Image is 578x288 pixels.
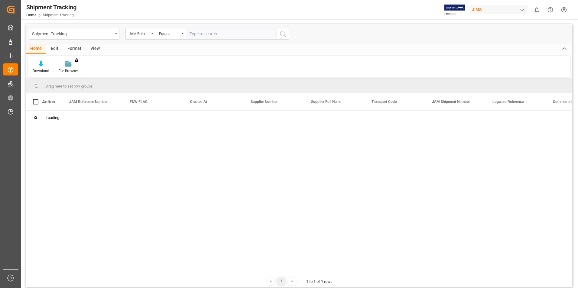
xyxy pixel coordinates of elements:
div: JIMS [469,5,528,14]
span: Loading [46,115,59,120]
button: show 0 new notifications [530,3,544,17]
span: JAM Reference Number [69,100,108,104]
div: Format [63,44,86,54]
span: Supplier Number [251,100,278,104]
span: Transport Code [372,100,397,104]
span: F&W FLAG [130,100,148,104]
div: JAM Reference Number [129,30,149,37]
div: Equals [159,30,180,37]
div: 1 [278,277,285,285]
button: open menu [125,28,156,40]
span: Drag here to set row groups [46,84,93,88]
img: Exertis%20JAM%20-%20Email%20Logo.jpg_1722504956.jpg [444,5,465,15]
button: open menu [156,28,186,40]
div: Shipment Tracking [32,30,113,37]
div: Home [26,44,46,54]
span: Logward Reference [492,100,524,104]
div: Download [33,68,49,74]
span: Created At [190,100,207,104]
button: search button [277,28,289,40]
input: Type to search [186,28,277,40]
span: JAM Shipment Number [432,100,470,104]
span: Supplier Full Name [311,100,341,104]
div: View [86,44,104,54]
div: Action [42,99,55,104]
div: Shipment Tracking [26,3,76,12]
div: 1 to 1 of 1 rows [306,279,333,285]
button: JIMS [469,4,530,15]
button: Help Center [544,3,557,17]
button: open menu [29,28,119,40]
a: Home [26,13,36,17]
div: Edit [46,44,63,54]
